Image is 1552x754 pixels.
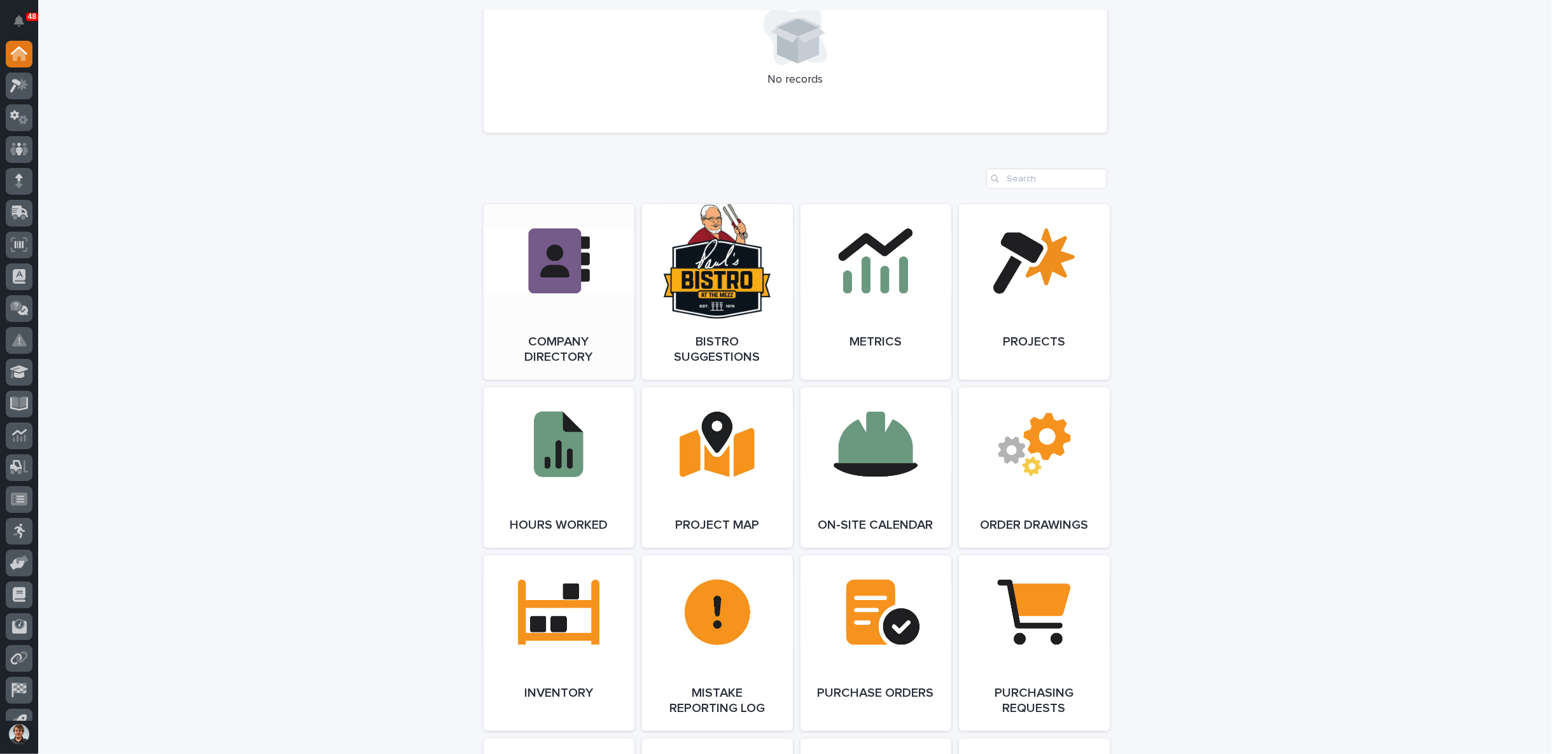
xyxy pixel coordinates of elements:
p: 48 [28,12,36,21]
a: Projects [959,204,1110,380]
a: Hours Worked [484,387,634,548]
a: Bistro Suggestions [642,204,793,380]
a: On-Site Calendar [800,387,951,548]
a: Purchasing Requests [959,555,1110,731]
button: users-avatar [6,721,32,748]
a: Company Directory [484,204,634,380]
a: Project Map [642,387,793,548]
button: Notifications [6,8,32,34]
input: Search [986,169,1107,189]
a: Metrics [800,204,951,380]
p: No records [499,73,1092,87]
a: Inventory [484,555,634,731]
a: Order Drawings [959,387,1110,548]
div: Notifications48 [16,15,32,36]
a: Mistake Reporting Log [642,555,793,731]
a: Purchase Orders [800,555,951,731]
